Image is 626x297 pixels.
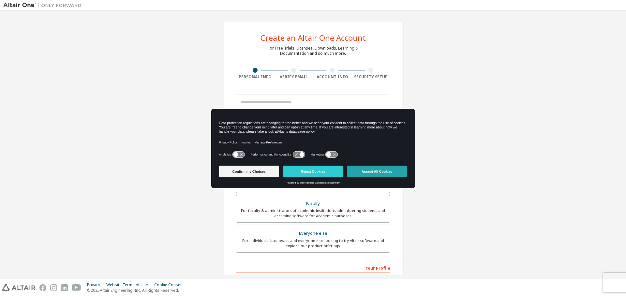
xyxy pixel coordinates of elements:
div: Faculty [240,199,386,208]
div: For Free Trials, Licenses, Downloads, Learning & Documentation and so much more. [268,46,358,56]
div: Account Info [313,74,352,80]
div: Security Setup [352,74,391,80]
div: For faculty & administrators of academic institutions administering students and accessing softwa... [240,208,386,218]
p: © 2025 Altair Engineering, Inc. All Rights Reserved. [87,288,188,293]
div: Verify Email [275,74,313,80]
div: Privacy [87,282,106,288]
div: Cookie Consent [154,282,188,288]
div: Your Profile [236,262,390,273]
img: linkedin.svg [61,284,68,291]
div: Personal Info [236,74,275,80]
div: For individuals, businesses and everyone else looking to try Altair software and explore our prod... [240,238,386,248]
img: facebook.svg [39,284,46,291]
div: Website Terms of Use [106,282,154,288]
img: instagram.svg [50,284,57,291]
div: Create an Altair One Account [261,34,366,42]
img: altair_logo.svg [2,284,36,291]
img: Altair One [3,2,85,8]
div: Everyone else [240,229,386,238]
img: youtube.svg [72,284,81,291]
